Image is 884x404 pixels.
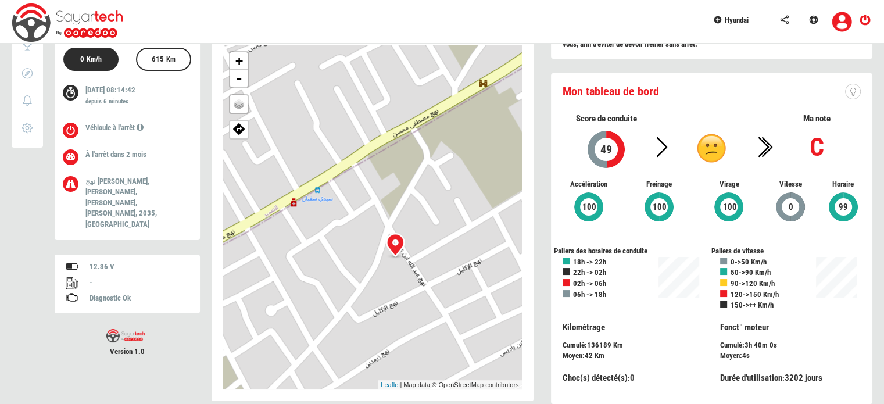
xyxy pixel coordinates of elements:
[230,95,248,113] a: Layers
[233,122,245,135] img: directions.png
[697,134,726,163] img: c.png
[85,150,109,159] span: À l'arrêt
[563,351,582,360] span: Moyen
[720,321,861,334] p: Fonct° moteur
[563,84,659,98] span: Mon tableau de bord
[825,179,861,190] span: Horaire
[563,341,585,349] span: Cumulé
[731,279,775,288] b: 90->120 Km/h
[381,381,400,388] a: Leaflet
[230,70,248,87] a: Zoom out
[55,346,200,357] span: Version 1.0
[731,301,774,309] b: 150->++ Km/h
[554,321,712,362] div: :
[731,268,771,277] b: 50->90 Km/h
[838,201,849,214] span: 99
[90,277,188,288] div: -
[720,341,742,349] span: Cumulé
[711,246,869,257] div: Paliers de vitesse
[722,201,737,214] span: 100
[573,268,606,277] b: 22h -> 02h
[703,179,756,190] span: Virage
[720,373,782,383] span: Durée d'utilisation
[563,321,703,334] p: Kilométrage
[230,121,248,135] span: Afficher ma position sur google map
[613,341,623,349] span: Km
[90,293,188,304] div: Diagnostic Ok
[742,351,750,360] span: 4s
[563,372,703,384] div: :
[87,55,102,65] label: Km/h
[166,55,176,65] label: Km
[788,201,794,214] span: 0
[563,179,615,190] span: Accélération
[582,201,597,214] span: 100
[720,351,861,362] div: :
[785,373,822,383] span: 3202 jours
[711,321,869,362] div: :
[652,201,667,214] span: 100
[600,142,613,156] span: 49
[85,97,128,106] label: depuis 6 minutes
[773,179,808,190] span: Vitesse
[587,341,611,349] span: 136189
[85,123,182,134] p: Véhicule à l'arrêt
[731,258,767,266] b: 0->50 Km/h
[803,113,831,124] span: Ma note
[106,329,145,342] img: sayartech-logo.png
[563,373,628,383] span: Choc(s) détecté(s)
[630,373,635,383] span: 0
[573,258,606,266] b: 18h -> 22h
[110,150,146,159] span: dans 2 mois
[720,372,861,384] div: :
[595,351,604,360] span: Km
[230,52,248,70] a: Zoom in
[85,85,182,109] p: [DATE] 08:14:42
[585,351,593,360] span: 42
[725,16,749,24] span: Hyundai
[85,176,182,230] p: نهج [PERSON_NAME], [PERSON_NAME], [PERSON_NAME], [PERSON_NAME], 2035, [GEOGRAPHIC_DATA]
[378,380,521,390] div: | Map data © OpenStreetMap contributors
[146,49,181,72] div: 615
[563,351,703,362] div: :
[745,341,777,349] span: 3h 40m 0s
[720,351,740,360] span: Moyen
[632,179,685,190] span: Freinage
[576,113,637,124] span: Score de conduite
[554,246,712,257] div: Paliers des horaires de conduite
[810,132,824,162] b: C
[573,290,606,299] b: 06h -> 18h
[731,290,779,299] b: 120->150 Km/h
[573,279,606,288] b: 02h -> 06h
[90,262,188,273] div: 12.36 V
[75,49,107,72] div: 0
